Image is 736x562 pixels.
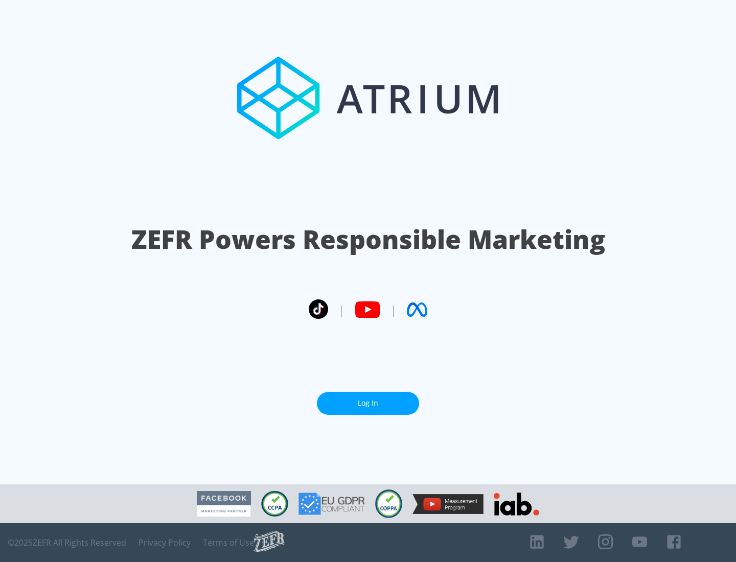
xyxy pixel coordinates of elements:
span: | [338,302,344,317]
img: GDPR Compliant [298,493,365,515]
a: Terms of Use [203,537,254,548]
h1: ZEFR Powers Responsible Marketing [131,222,605,257]
img: CCPA Compliant [261,491,288,517]
span: © 2025 ZEFR All Rights Reserved [8,537,126,548]
img: YouTube Measurement Program [412,494,484,514]
img: Facebook Marketing Partner [197,491,251,517]
span: | [390,302,397,317]
img: COPPA Compliant [375,489,402,518]
a: Privacy Policy [139,537,191,548]
a: Log In [317,392,419,415]
img: IAB [494,493,539,516]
